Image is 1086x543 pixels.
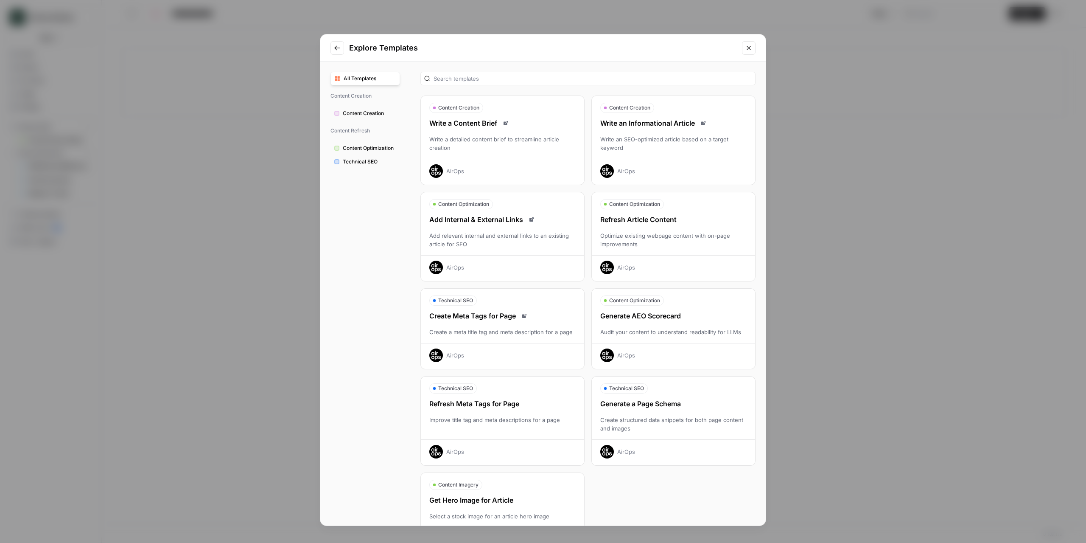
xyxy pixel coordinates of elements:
div: AirOps [617,263,635,272]
span: Technical SEO [343,158,396,166]
span: Content Creation [343,110,396,117]
button: Content Creation [330,107,400,120]
div: Write a detailed content brief to streamline article creation [421,135,584,152]
div: AirOps [446,263,464,272]
span: All Templates [344,75,396,82]
div: AirOps [617,351,635,360]
div: Add Internal & External Links [421,214,584,225]
button: Technical SEO [330,155,400,169]
div: AirOps [446,351,464,360]
div: Write a Content Brief [421,118,584,128]
button: Content CreationWrite a Content BriefRead docsWrite a detailed content brief to streamline articl... [420,96,585,185]
a: Read docs [519,311,529,321]
button: Content OptimizationRefresh Article ContentOptimize existing webpage content with on-page improve... [591,192,756,281]
button: Content Optimization [330,141,400,155]
div: AirOps [617,447,635,456]
div: Create structured data snippets for both page content and images [592,416,755,433]
div: Generate a Page Schema [592,399,755,409]
span: Content Optimization [609,200,660,208]
div: Optimize existing webpage content with on-page improvements [592,231,755,248]
div: Write an SEO-optimized article based on a target keyword [592,135,755,152]
h2: Explore Templates [349,42,737,54]
div: Select a stock image for an article hero image [421,512,584,520]
button: Technical SEOCreate Meta Tags for PageRead docsCreate a meta title tag and meta description for a... [420,288,585,369]
div: Refresh Meta Tags for Page [421,399,584,409]
button: Content OptimizationGenerate AEO ScorecardAudit your content to understand readability for LLMsAi... [591,288,756,369]
span: Content Refresh [330,124,400,138]
span: Content Imagery [438,481,479,489]
button: All Templates [330,72,400,85]
a: Read docs [501,118,511,128]
span: Technical SEO [438,385,473,392]
a: Read docs [526,214,537,225]
div: Create a meta title tag and meta description for a page [421,328,584,336]
span: Content Creation [438,104,479,112]
span: Content Optimization [438,200,489,208]
div: AirOps [446,167,464,175]
div: Refresh Article Content [592,214,755,225]
div: Add relevant internal and external links to an existing article for SEO [421,231,584,248]
span: Technical SEO [609,385,644,392]
button: Technical SEORefresh Meta Tags for PageImprove title tag and meta descriptions for a pageAirOps [420,376,585,466]
span: Content Creation [609,104,650,112]
div: Generate AEO Scorecard [592,311,755,321]
div: AirOps [617,167,635,175]
button: Content OptimizationAdd Internal & External LinksRead docsAdd relevant internal and external link... [420,192,585,281]
span: Content Creation [330,89,400,103]
span: Content Optimization [343,144,396,152]
button: Technical SEOGenerate a Page SchemaCreate structured data snippets for both page content and imag... [591,376,756,466]
a: Read docs [698,118,708,128]
div: Improve title tag and meta descriptions for a page [421,416,584,433]
button: Go to previous step [330,41,344,55]
span: Content Optimization [609,297,660,304]
button: Content CreationWrite an Informational ArticleRead docsWrite an SEO-optimized article based on a ... [591,96,756,185]
div: AirOps [446,447,464,456]
button: Close modal [742,41,756,55]
div: Get Hero Image for Article [421,495,584,505]
div: Audit your content to understand readability for LLMs [592,328,755,336]
input: Search templates [434,74,752,83]
span: Technical SEO [438,297,473,304]
div: Write an Informational Article [592,118,755,128]
div: Create Meta Tags for Page [421,311,584,321]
